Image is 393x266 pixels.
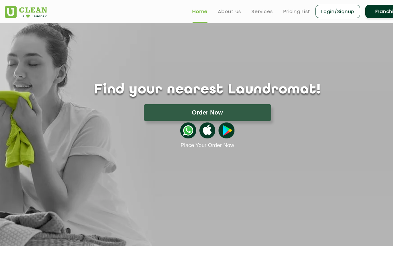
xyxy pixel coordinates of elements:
a: About us [218,8,241,15]
img: UClean Laundry and Dry Cleaning [5,6,47,18]
img: whatsappicon.png [180,122,196,138]
button: Order Now [144,104,271,121]
img: playstoreicon.png [219,122,234,138]
a: Place Your Order Now [181,142,234,149]
a: Login/Signup [315,5,360,18]
a: Services [251,8,273,15]
a: Pricing List [283,8,310,15]
a: Home [192,8,208,15]
img: apple-icon.png [199,122,215,138]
